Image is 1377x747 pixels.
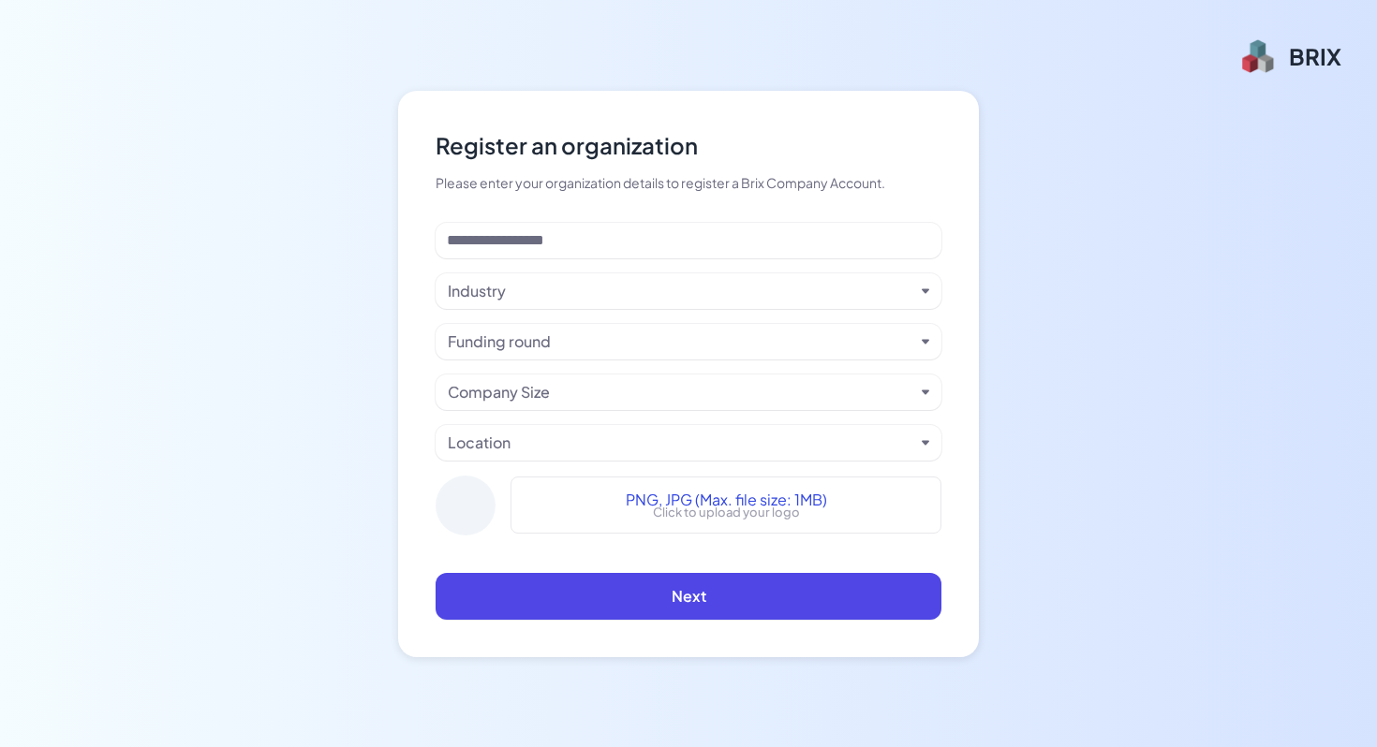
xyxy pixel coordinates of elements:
div: Please enter your organization details to register a Brix Company Account. [436,173,941,193]
div: BRIX [1289,41,1341,71]
div: Funding round [448,330,551,353]
button: Next [436,573,941,620]
span: PNG, JPG (Max. file size: 1MB) [626,489,827,511]
div: Location [448,432,511,454]
p: Click to upload your logo [653,504,800,522]
button: Industry [448,280,914,302]
div: Register an organization [436,128,941,162]
button: Location [448,432,914,454]
button: Funding round [448,330,914,353]
button: Company Size [448,381,914,403]
div: Company Size [448,381,550,403]
span: Next [672,586,706,606]
div: Industry [448,280,506,302]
